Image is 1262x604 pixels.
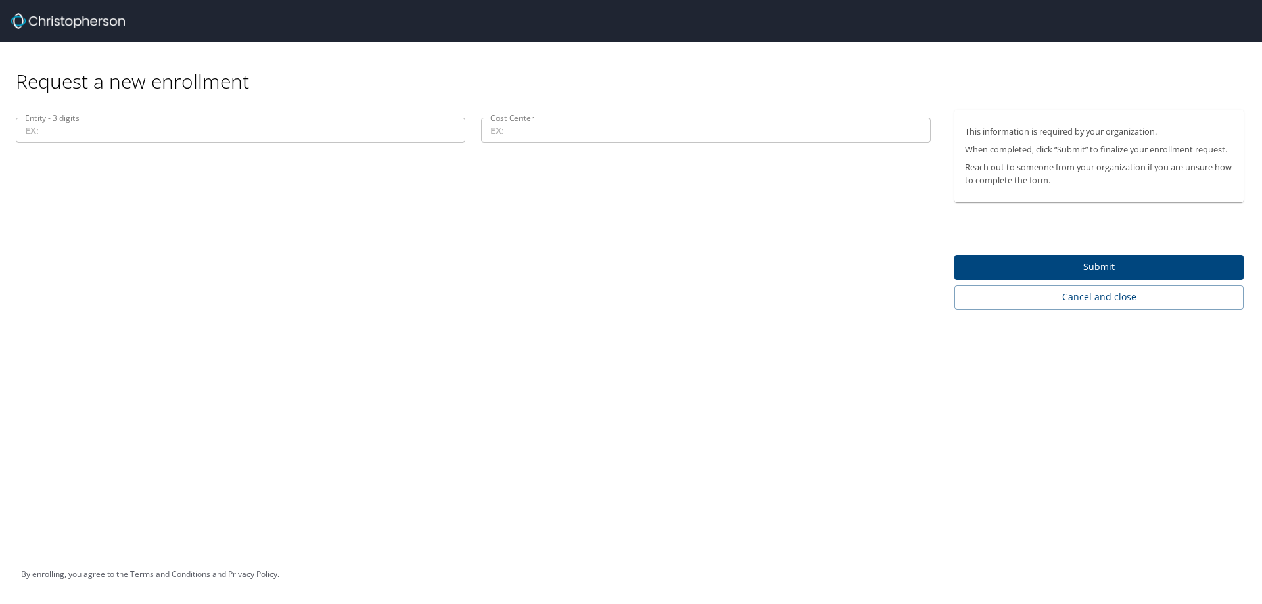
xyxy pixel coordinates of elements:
div: By enrolling, you agree to the and . [21,558,279,591]
input: EX: [16,118,465,143]
button: Submit [954,255,1244,281]
img: cbt logo [11,13,125,29]
a: Terms and Conditions [130,569,210,580]
span: Submit [965,259,1233,275]
p: This information is required by your organization. [965,126,1233,138]
input: EX: [481,118,931,143]
p: When completed, click “Submit” to finalize your enrollment request. [965,143,1233,156]
span: Cancel and close [965,289,1233,306]
button: Cancel and close [954,285,1244,310]
div: Request a new enrollment [16,42,1254,94]
p: Reach out to someone from your organization if you are unsure how to complete the form. [965,161,1233,186]
a: Privacy Policy [228,569,277,580]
